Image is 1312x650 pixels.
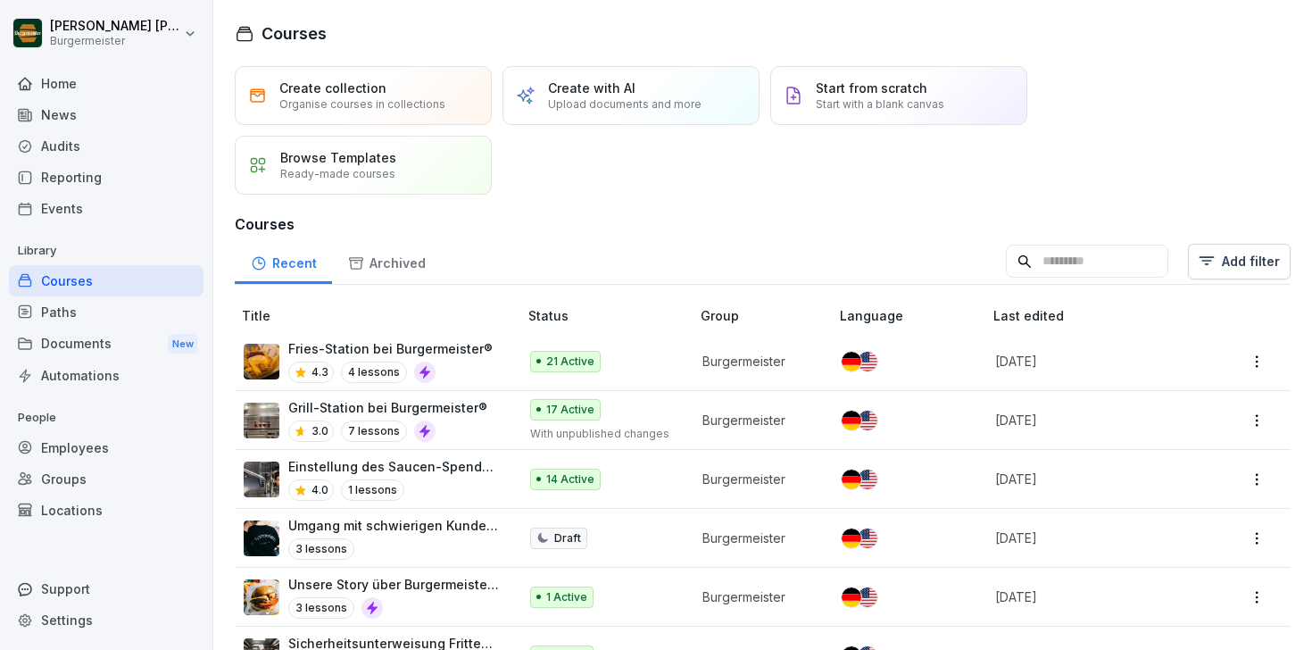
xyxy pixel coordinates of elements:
p: Create collection [279,80,386,96]
a: Settings [9,604,203,636]
p: 4 lessons [341,362,407,383]
p: With unpublished changes [530,426,672,442]
p: Browse Templates [280,150,396,165]
img: us.svg [858,587,877,607]
img: us.svg [858,529,877,548]
p: Draft [554,530,581,546]
p: [DATE] [995,529,1192,547]
h3: Courses [235,213,1291,235]
img: de.svg [842,352,861,371]
a: Reporting [9,162,203,193]
a: Archived [332,238,441,284]
p: Language [840,306,986,325]
p: Library [9,237,203,265]
a: Audits [9,130,203,162]
a: Employees [9,432,203,463]
p: Burgermeister [50,35,180,47]
img: de.svg [842,470,861,489]
p: [PERSON_NAME] [PERSON_NAME] [50,19,180,34]
a: Courses [9,265,203,296]
p: 21 Active [546,354,594,370]
img: de.svg [842,587,861,607]
img: us.svg [858,411,877,430]
button: Add filter [1188,244,1291,279]
p: Title [242,306,521,325]
a: Home [9,68,203,99]
p: Organise courses in collections [279,97,445,111]
p: Group [701,306,833,325]
p: Upload documents and more [548,97,702,111]
p: 7 lessons [341,421,407,442]
a: Paths [9,296,203,328]
img: us.svg [858,470,877,489]
img: iocl1dpi51biw7n1b1js4k54.png [244,344,279,379]
img: de.svg [842,529,861,548]
p: [DATE] [995,587,1192,606]
p: Create with AI [548,80,635,96]
p: 3.0 [311,423,328,439]
p: Ready-made courses [280,167,395,180]
p: Unsere Story über Burgermeister® [288,575,500,594]
p: Einstellung des Saucen-Spenders bei Burgermeister® [288,457,500,476]
p: [DATE] [995,352,1192,371]
p: [DATE] [995,411,1192,429]
p: Fries-Station bei Burgermeister® [288,339,493,358]
a: DocumentsNew [9,328,203,361]
p: Last edited [993,306,1214,325]
p: Umgang mit schwierigen Kunden bei Burgermeister® [288,516,500,535]
img: yk83gqu5jn5gw35qhtj3mpve.png [244,579,279,615]
p: [DATE] [995,470,1192,488]
img: x32dz0k9zd8ripspd966jmg8.png [244,462,279,497]
a: Groups [9,463,203,495]
a: Events [9,193,203,224]
img: de.svg [842,411,861,430]
img: ef4vp5hzwwekud6oh6ceosv8.png [244,403,279,438]
h1: Courses [262,21,327,46]
p: People [9,404,203,432]
p: Burgermeister [702,411,811,429]
a: Locations [9,495,203,526]
a: Recent [235,238,332,284]
img: cyw7euxthr01jl901fqmxt0x.png [244,521,279,556]
p: 3 lessons [288,538,354,560]
p: Status [528,306,693,325]
div: New [168,334,198,354]
p: Grill-Station bei Burgermeister® [288,398,487,417]
p: Burgermeister [702,470,811,488]
p: 17 Active [546,402,594,418]
div: Support [9,573,203,604]
p: Burgermeister [702,587,811,606]
p: 4.3 [311,364,328,380]
a: News [9,99,203,130]
img: us.svg [858,352,877,371]
p: 1 Active [546,589,587,605]
p: Burgermeister [702,529,811,547]
a: Automations [9,360,203,391]
p: Burgermeister [702,352,811,371]
p: 1 lessons [341,479,404,501]
p: 4.0 [311,482,328,498]
p: 3 lessons [288,597,354,619]
p: Start with a blank canvas [816,97,944,111]
p: Start from scratch [816,80,927,96]
p: 14 Active [546,471,594,487]
div: Documents [9,328,203,361]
